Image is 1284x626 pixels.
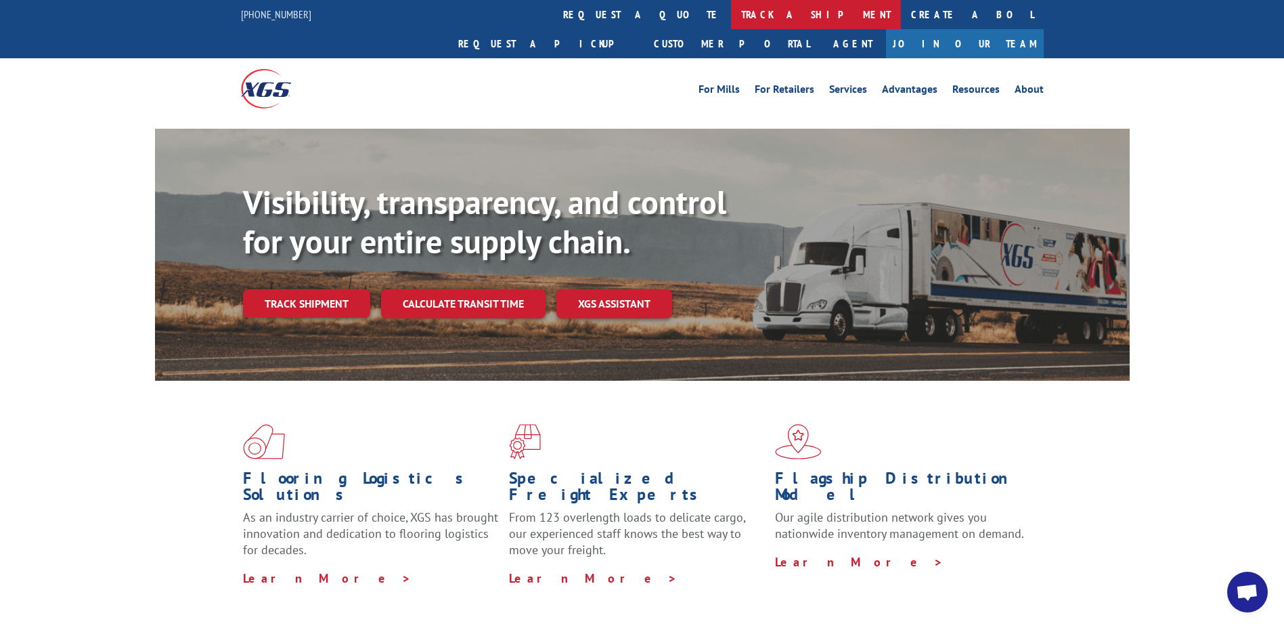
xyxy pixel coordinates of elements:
a: Calculate transit time [381,289,546,318]
a: Services [829,84,867,99]
a: Learn More > [775,554,944,570]
a: Track shipment [243,289,370,318]
a: For Retailers [755,84,814,99]
span: Our agile distribution network gives you nationwide inventory management on demand. [775,509,1024,541]
span: As an industry carrier of choice, XGS has brought innovation and dedication to flooring logistics... [243,509,498,558]
img: xgs-icon-flagship-distribution-model-red [775,424,822,459]
a: Learn More > [243,570,412,586]
a: For Mills [699,84,740,99]
a: Request a pickup [448,29,644,58]
a: [PHONE_NUMBER] [241,7,311,21]
img: xgs-icon-focused-on-flooring-red [509,424,541,459]
p: From 123 overlength loads to delicate cargo, our experienced staff knows the best way to move you... [509,509,765,570]
img: xgs-icon-total-supply-chain-intelligence-red [243,424,285,459]
h1: Flooring Logistics Solutions [243,470,499,509]
a: Agent [820,29,886,58]
a: About [1015,84,1044,99]
a: Resources [952,84,1000,99]
a: Learn More > [509,570,678,586]
a: Customer Portal [644,29,820,58]
a: XGS ASSISTANT [556,289,672,318]
a: Advantages [882,84,937,99]
h1: Flagship Distribution Model [775,470,1031,509]
div: Open chat [1227,572,1268,612]
a: Join Our Team [886,29,1044,58]
h1: Specialized Freight Experts [509,470,765,509]
b: Visibility, transparency, and control for your entire supply chain. [243,181,726,262]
